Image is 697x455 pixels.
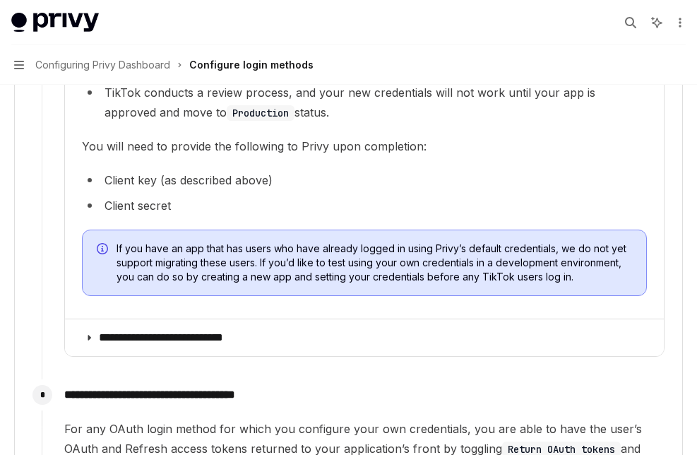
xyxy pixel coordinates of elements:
[189,57,314,73] div: Configure login methods
[227,105,294,121] code: Production
[97,243,111,257] svg: Info
[82,170,647,190] li: Client key (as described above)
[11,13,99,32] img: light logo
[82,136,647,156] span: You will need to provide the following to Privy upon completion:
[117,242,632,284] span: If you have an app that has users who have already logged in using Privy’s default credentials, w...
[82,196,647,215] li: Client secret
[82,83,647,122] li: TikTok conducts a review process, and your new credentials will not work until your app is approv...
[672,13,686,32] button: More actions
[35,57,170,73] span: Configuring Privy Dashboard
